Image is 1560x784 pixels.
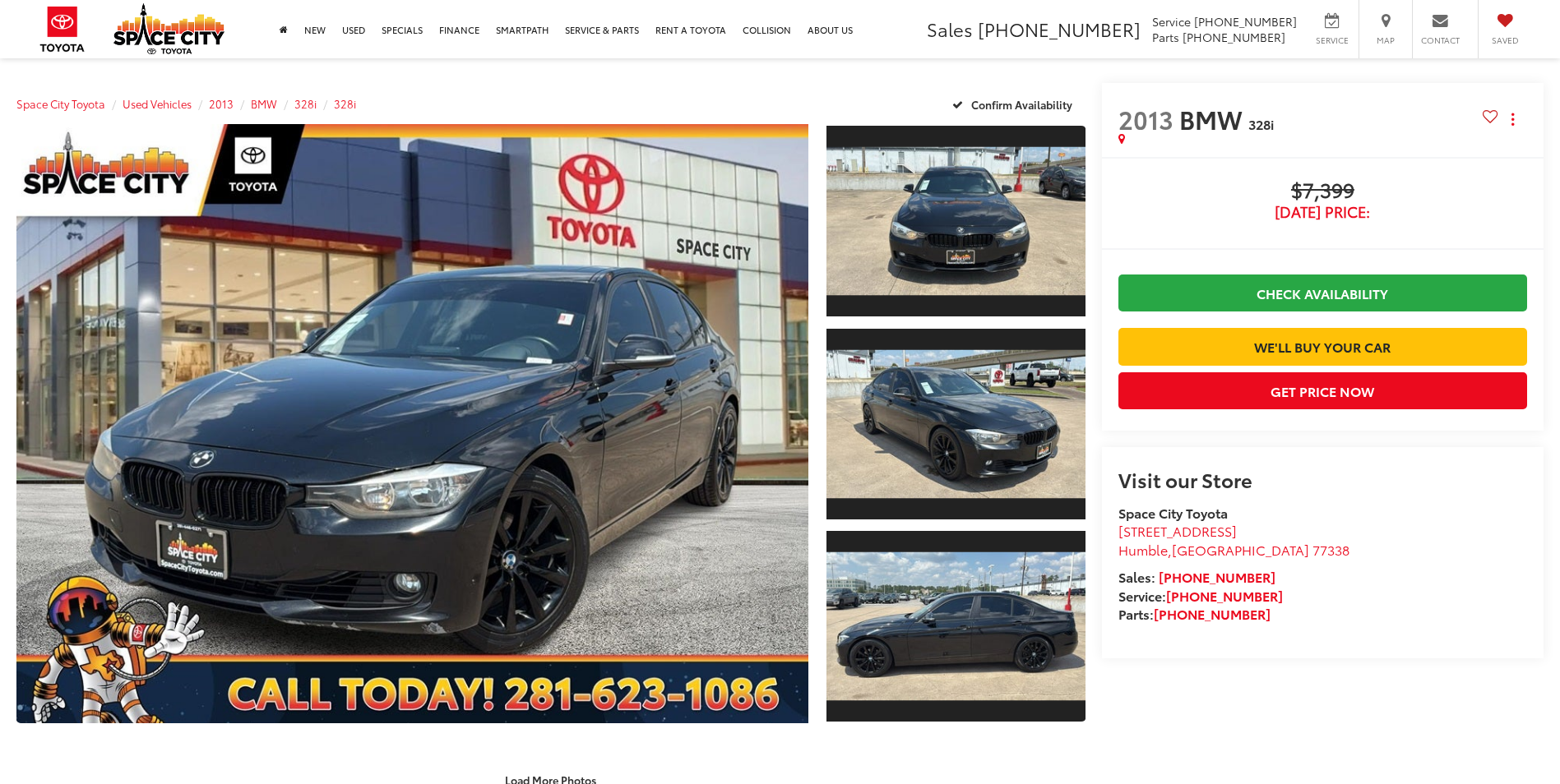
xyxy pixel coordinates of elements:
img: 2013 BMW 328i 328i [8,121,817,726]
span: [PHONE_NUMBER] [978,16,1141,42]
span: Sales: [1118,567,1155,586]
a: 328i [334,96,356,111]
span: [STREET_ADDRESS] [1118,521,1237,540]
img: 2013 BMW 328i 328i [824,147,1088,296]
a: BMW [251,96,277,111]
span: BMW [1179,101,1248,136]
span: 328i [1248,114,1274,133]
span: Service [1152,13,1191,30]
a: Expand Photo 3 [826,529,1085,723]
h2: Visit our Store [1118,468,1527,490]
span: Contact [1421,35,1460,46]
a: 2013 [209,96,234,111]
span: [PHONE_NUMBER] [1194,13,1297,30]
button: Get Price Now [1118,372,1527,409]
span: $7,399 [1118,179,1527,204]
strong: Space City Toyota [1118,503,1228,522]
a: Expand Photo 1 [826,124,1085,318]
span: Map [1368,35,1404,46]
span: Parts [1152,29,1179,45]
a: [PHONE_NUMBER] [1159,567,1275,586]
img: 2013 BMW 328i 328i [824,552,1088,701]
a: 328i [294,96,317,111]
a: Check Availability [1118,274,1527,311]
img: Space City Toyota [113,3,225,54]
span: [DATE] Price: [1118,204,1527,220]
span: Service [1313,35,1350,46]
a: Expand Photo 2 [826,327,1085,521]
a: [PHONE_NUMBER] [1154,604,1271,623]
span: Humble [1118,540,1168,559]
span: , [1118,540,1349,559]
span: dropdown dots [1511,113,1514,126]
a: Expand Photo 0 [16,124,808,723]
span: [GEOGRAPHIC_DATA] [1172,540,1309,559]
a: Used Vehicles [123,96,192,111]
a: [PHONE_NUMBER] [1166,586,1283,605]
span: Sales [927,16,973,42]
strong: Service: [1118,586,1283,605]
span: 2013 [1118,101,1173,136]
strong: Parts: [1118,604,1271,623]
a: We'll Buy Your Car [1118,328,1527,365]
span: [PHONE_NUMBER] [1183,29,1285,45]
img: 2013 BMW 328i 328i [824,349,1088,498]
button: Confirm Availability [943,90,1086,118]
span: 77338 [1312,540,1349,559]
a: [STREET_ADDRESS] Humble,[GEOGRAPHIC_DATA] 77338 [1118,521,1349,559]
a: Space City Toyota [16,96,105,111]
button: Actions [1498,104,1527,133]
span: Saved [1487,35,1523,46]
span: Confirm Availability [971,97,1072,112]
